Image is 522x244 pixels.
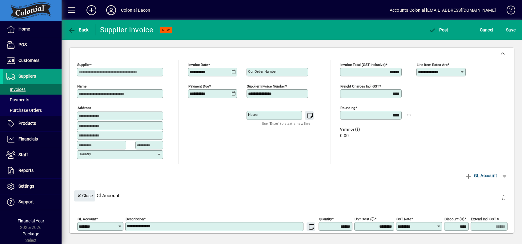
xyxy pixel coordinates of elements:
mat-label: Description [126,217,144,221]
mat-label: Line item rates are [417,63,448,67]
mat-hint: Use 'Enter' to start a new line [262,120,310,127]
span: ost [428,27,448,32]
span: POS [18,42,27,47]
span: ave [506,25,516,35]
mat-label: GL Account [78,217,96,221]
a: Home [3,22,62,37]
span: 0.00 [340,133,349,138]
div: Accounts Colonial [EMAIL_ADDRESS][DOMAIN_NAME] [390,5,496,15]
span: Customers [18,58,39,63]
app-page-header-button: Back [62,24,95,35]
a: Reports [3,163,62,178]
mat-label: Name [77,84,86,88]
mat-label: Extend incl GST $ [471,217,499,221]
mat-label: Our order number [248,69,277,74]
a: Purchase Orders [3,105,62,116]
button: Cancel [478,24,495,35]
a: POS [3,37,62,53]
button: Back [66,24,90,35]
span: Reports [18,168,34,173]
span: Invoices [6,87,26,92]
app-page-header-button: Close [73,193,97,198]
span: Support [18,199,34,204]
span: Close [77,191,93,201]
button: Post [427,24,450,35]
app-page-header-button: Delete [496,195,511,200]
a: Financials [3,132,62,147]
a: Settings [3,179,62,194]
button: GL Account [462,170,500,181]
span: Cancel [480,25,493,35]
span: Financial Year [18,218,44,223]
span: Home [18,26,30,31]
mat-label: Quantity [319,217,332,221]
div: Colonial Bacon [121,5,150,15]
span: Purchase Orders [6,108,42,113]
button: Save [504,24,517,35]
mat-label: Rounding [340,106,355,110]
mat-label: Discount (%) [444,217,464,221]
mat-label: Unit Cost ($) [355,217,375,221]
a: Payments [3,95,62,105]
span: Staff [18,152,28,157]
span: Suppliers [18,74,36,79]
span: S [506,27,508,32]
span: NEW [162,28,170,32]
mat-label: Invoice date [188,63,208,67]
span: GL Account [465,171,497,181]
span: Back [68,27,89,32]
mat-label: Supplier invoice number [247,84,285,88]
span: Payments [6,97,29,102]
div: Gl Account [70,184,514,207]
button: Delete [496,190,511,205]
span: Settings [18,184,34,189]
span: Package [22,231,39,236]
button: Profile [101,5,121,16]
a: Products [3,116,62,131]
a: Staff [3,147,62,163]
span: Financials [18,136,38,141]
span: P [439,27,442,32]
button: Add [82,5,101,16]
a: Knowledge Base [502,1,514,21]
mat-label: Country [78,152,91,156]
span: Variance ($) [340,128,377,132]
a: Invoices [3,84,62,95]
mat-label: Notes [248,112,258,117]
mat-label: Invoice Total (GST inclusive) [340,63,386,67]
a: Customers [3,53,62,68]
mat-label: Freight charges incl GST [340,84,379,88]
span: Products [18,121,36,126]
button: Close [74,190,95,201]
mat-label: Payment due [188,84,209,88]
mat-label: Supplier [77,63,90,67]
mat-label: GST rate [396,217,411,221]
a: Support [3,194,62,210]
div: Supplier Invoice [100,25,154,35]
